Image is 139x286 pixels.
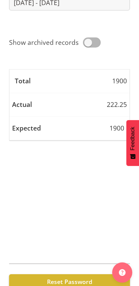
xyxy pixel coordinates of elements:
[126,120,139,166] button: Feedback - Show survey
[9,117,130,140] td: 1900
[9,38,83,48] span: Show archived records
[9,69,130,93] td: 1900
[130,127,136,150] span: Feedback
[119,269,126,276] img: help-xxl-2.png
[47,278,92,286] span: Reset Password
[9,93,130,117] td: 222.25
